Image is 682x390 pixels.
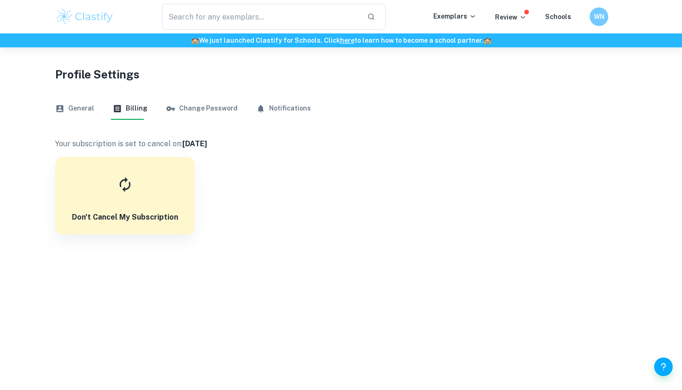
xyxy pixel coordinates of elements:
a: Schools [545,13,571,20]
h1: Profile Settings [55,66,627,83]
input: Search for any exemplars... [162,4,360,30]
p: Your subscription is set to cancel on: [55,138,627,149]
button: Don't Cancel My Subscription [55,157,194,234]
button: WN [590,7,608,26]
img: Clastify logo [55,7,114,26]
button: Billing [113,97,148,120]
b: [DATE] [182,139,207,148]
h6: We just launched Clastify for Schools. Click to learn how to become a school partner. [2,35,680,45]
a: here [340,37,354,44]
p: Review [495,12,527,22]
span: 🏫 [191,37,199,44]
button: Help and Feedback [654,357,673,376]
button: General [55,97,94,120]
button: Notifications [256,97,311,120]
h6: Don't Cancel My Subscription [72,212,178,223]
button: Change Password [166,97,238,120]
span: 🏫 [483,37,491,44]
p: Exemplars [433,11,476,21]
h6: WN [594,12,605,22]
